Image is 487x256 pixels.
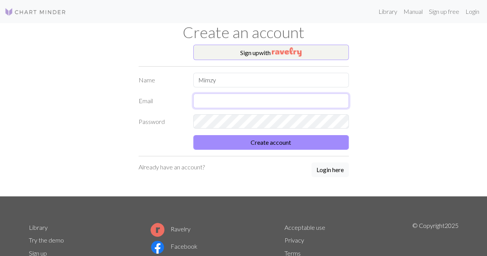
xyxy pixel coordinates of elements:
label: Email [134,94,189,108]
a: Sign up free [426,4,462,19]
p: Already have an account? [139,162,205,172]
button: Sign upwith [193,45,349,60]
label: Name [134,73,189,87]
a: Login here [311,162,349,178]
a: Login [462,4,482,19]
a: Facebook [151,243,197,250]
a: Privacy [285,236,304,244]
h1: Create an account [24,23,463,42]
a: Library [375,4,400,19]
a: Ravelry [151,225,191,233]
a: Library [29,224,48,231]
button: Create account [193,135,349,150]
img: Facebook logo [151,240,164,254]
button: Login here [311,162,349,177]
a: Acceptable use [285,224,325,231]
img: Logo [5,7,66,17]
a: Manual [400,4,426,19]
label: Password [134,114,189,129]
img: Ravelry [272,47,301,57]
a: Try the demo [29,236,64,244]
img: Ravelry logo [151,223,164,237]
